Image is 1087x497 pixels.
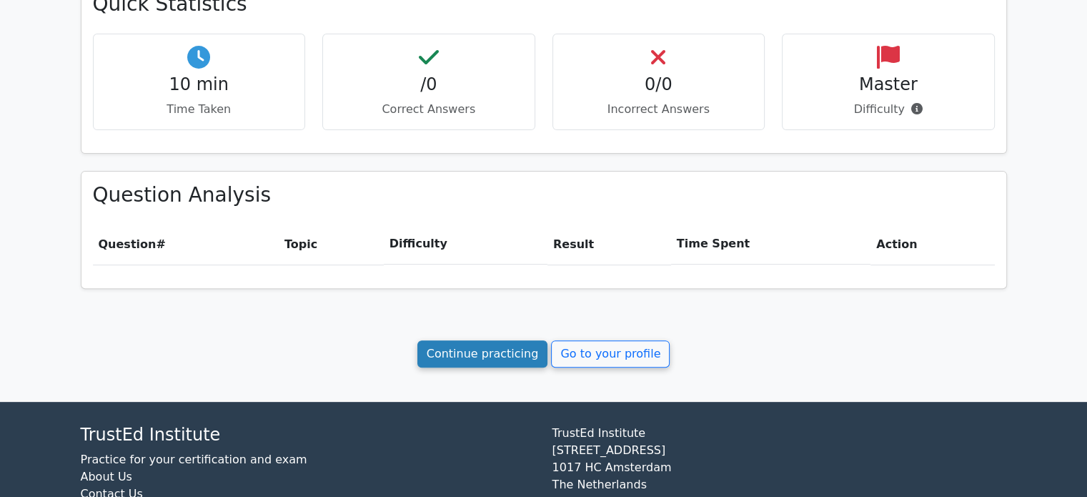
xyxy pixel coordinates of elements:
[93,224,279,265] th: #
[99,237,157,251] span: Question
[870,224,994,265] th: Action
[93,183,995,207] h3: Question Analysis
[565,74,753,95] h4: 0/0
[279,224,384,265] th: Topic
[105,101,294,118] p: Time Taken
[81,453,307,466] a: Practice for your certification and exam
[565,101,753,118] p: Incorrect Answers
[384,224,547,265] th: Difficulty
[417,340,548,368] a: Continue practicing
[551,340,670,368] a: Go to your profile
[671,224,870,265] th: Time Spent
[794,74,983,95] h4: Master
[105,74,294,95] h4: 10 min
[334,74,523,95] h4: /0
[81,470,132,483] a: About Us
[794,101,983,118] p: Difficulty
[81,425,535,446] h4: TrustEd Institute
[547,224,671,265] th: Result
[334,101,523,118] p: Correct Answers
